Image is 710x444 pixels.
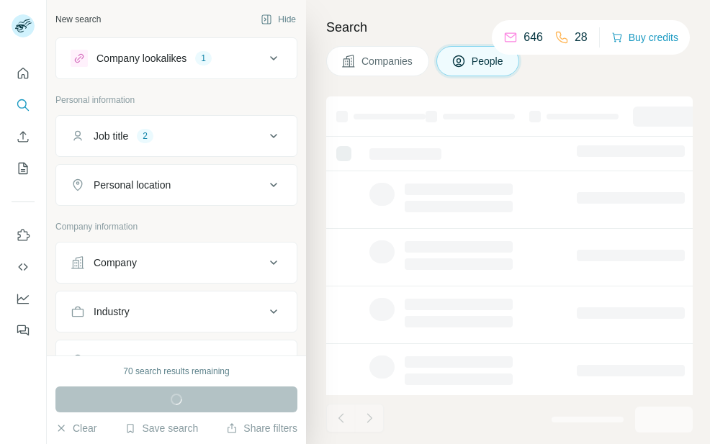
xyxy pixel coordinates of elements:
[55,220,297,233] p: Company information
[137,130,153,142] div: 2
[361,54,414,68] span: Companies
[96,51,187,65] div: Company lookalikes
[56,41,297,76] button: Company lookalikes1
[12,286,35,312] button: Dashboard
[12,317,35,343] button: Feedback
[195,52,212,65] div: 1
[611,27,678,47] button: Buy credits
[472,54,505,68] span: People
[55,13,101,26] div: New search
[226,421,297,435] button: Share filters
[12,254,35,280] button: Use Surfe API
[12,155,35,181] button: My lists
[125,421,198,435] button: Save search
[523,29,543,46] p: 646
[56,168,297,202] button: Personal location
[12,92,35,118] button: Search
[56,245,297,280] button: Company
[12,222,35,248] button: Use Surfe on LinkedIn
[56,343,297,378] button: HQ location
[94,178,171,192] div: Personal location
[326,17,693,37] h4: Search
[94,304,130,319] div: Industry
[94,255,137,270] div: Company
[55,421,96,435] button: Clear
[56,119,297,153] button: Job title2
[94,129,128,143] div: Job title
[251,9,306,30] button: Hide
[56,294,297,329] button: Industry
[12,60,35,86] button: Quick start
[12,124,35,150] button: Enrich CSV
[94,353,146,368] div: HQ location
[55,94,297,107] p: Personal information
[123,365,229,378] div: 70 search results remaining
[575,29,588,46] p: 28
